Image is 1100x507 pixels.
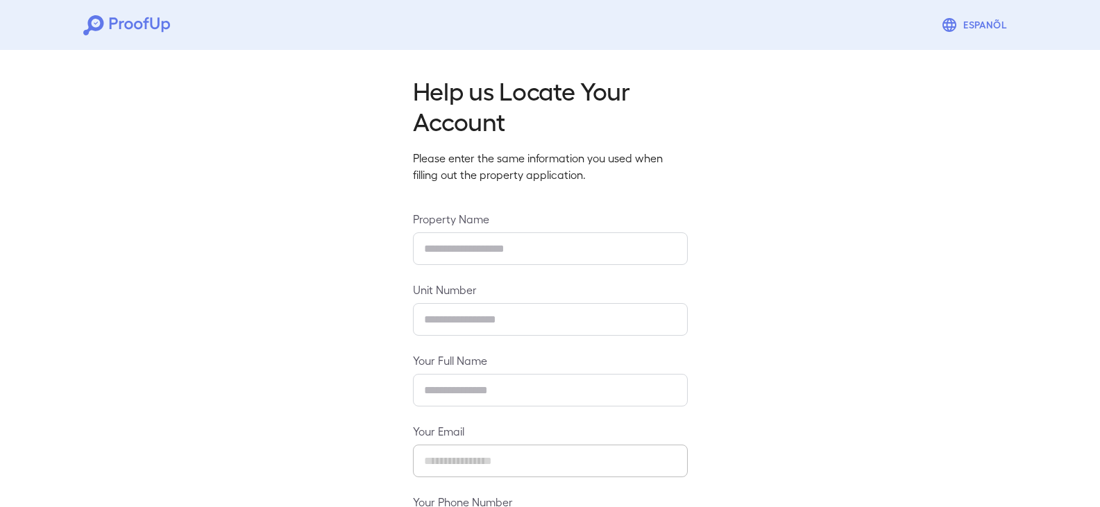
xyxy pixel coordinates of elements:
p: Please enter the same information you used when filling out the property application. [413,150,688,183]
button: Espanõl [936,11,1017,39]
h2: Help us Locate Your Account [413,75,688,136]
label: Property Name [413,211,688,227]
label: Your Full Name [413,352,688,368]
label: Unit Number [413,282,688,298]
label: Your Email [413,423,688,439]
